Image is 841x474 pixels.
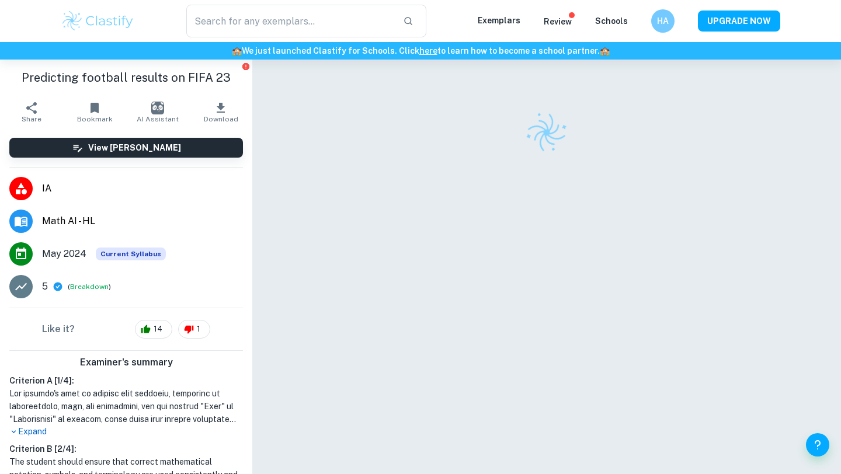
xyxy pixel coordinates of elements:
input: Search for any exemplars... [186,5,394,37]
h6: Criterion B [ 2 / 4 ]: [9,442,243,455]
h1: Predicting football results on FIFA 23 [9,69,243,86]
button: UPGRADE NOW [698,11,780,32]
p: Review [544,15,572,28]
span: 14 [147,323,169,335]
h6: Criterion A [ 1 / 4 ]: [9,374,243,387]
h6: Examiner's summary [5,355,248,370]
img: AI Assistant [151,102,164,114]
button: Help and Feedback [806,433,829,456]
span: 🏫 [600,46,610,55]
button: Bookmark [63,96,126,128]
span: Bookmark [77,115,113,123]
span: 1 [190,323,207,335]
img: Clastify logo [61,9,135,33]
h6: We just launched Clastify for Schools. Click to learn how to become a school partner. [2,44,839,57]
button: Report issue [241,62,250,71]
button: AI Assistant [126,96,189,128]
span: Download [204,115,238,123]
span: IA [42,182,243,196]
a: here [419,46,437,55]
span: 🏫 [232,46,242,55]
span: Math AI - HL [42,214,243,228]
p: Exemplars [478,14,520,27]
h6: HA [656,15,670,27]
p: Expand [9,426,243,438]
p: 5 [42,280,48,294]
div: This exemplar is based on the current syllabus. Feel free to refer to it for inspiration/ideas wh... [96,248,166,260]
a: Schools [595,16,628,26]
button: Breakdown [70,281,109,292]
button: View [PERSON_NAME] [9,138,243,158]
span: May 2024 [42,247,86,261]
button: HA [651,9,675,33]
span: Current Syllabus [96,248,166,260]
h1: Lor ipsumdo's amet co adipisc elit seddoeiu, temporinc ut laboreetdolo, magn, ali enimadmini, ven... [9,387,243,426]
span: AI Assistant [137,115,179,123]
button: Download [189,96,252,128]
h6: Like it? [42,322,75,336]
h6: View [PERSON_NAME] [88,141,181,154]
span: ( ) [68,281,111,292]
span: Share [22,115,41,123]
img: Clastify logo [519,105,574,160]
